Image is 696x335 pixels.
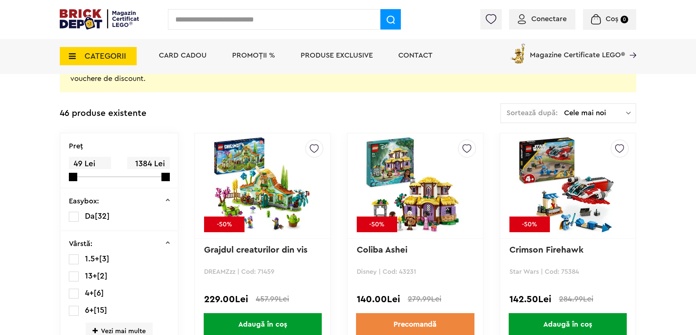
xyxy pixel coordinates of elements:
[517,135,619,237] img: Crimson Firehawk
[357,295,400,304] span: 140.00Lei
[94,306,107,314] span: [15]
[204,246,308,254] a: Grajdul creaturilor din vis
[564,109,626,117] span: Cele mai noi
[159,52,207,59] a: Card Cadou
[85,255,99,263] span: 1.5+
[127,157,169,171] span: 1384 Lei
[204,295,248,304] span: 229.00Lei
[301,52,373,59] a: Produse exclusive
[357,268,474,275] p: Disney | Cod: 43231
[85,52,126,60] span: CATEGORII
[530,42,625,59] span: Magazine Certificate LEGO®
[85,289,94,297] span: 4+
[212,135,314,237] img: Grajdul creaturilor din vis
[509,246,583,254] a: Crimson Firehawk
[606,15,618,23] span: Coș
[507,109,558,117] span: Sortează după:
[531,15,567,23] span: Conectare
[625,42,636,49] a: Magazine Certificate LEGO®
[204,268,321,275] p: DREAMZzz | Cod: 71459
[85,272,97,280] span: 13+
[99,255,109,263] span: [3]
[509,295,551,304] span: 142.50Lei
[69,240,93,248] p: Vârstă:
[364,135,466,237] img: Coliba Ashei
[85,212,95,220] span: Da
[256,295,289,303] span: 457.99Lei
[69,157,111,171] span: 49 Lei
[357,246,407,254] a: Coliba Ashei
[509,217,550,232] div: -50%
[69,143,83,150] p: Preţ
[509,268,626,275] p: Star Wars | Cod: 75384
[398,52,433,59] a: Contact
[69,198,99,205] p: Easybox:
[232,52,275,59] a: PROMOȚII %
[95,212,110,220] span: [32]
[85,306,94,314] span: 6+
[559,295,593,303] span: 284.99Lei
[621,16,628,23] small: 0
[94,289,104,297] span: [6]
[357,217,397,232] div: -50%
[97,272,107,280] span: [2]
[518,15,567,23] a: Conectare
[204,217,245,232] div: -50%
[60,103,146,124] div: 46 produse existente
[408,295,441,303] span: 279.99Lei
